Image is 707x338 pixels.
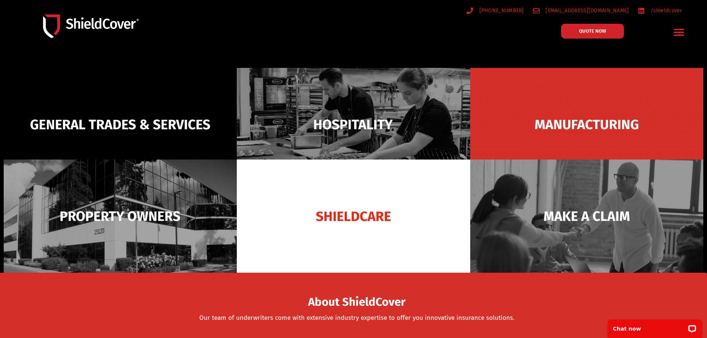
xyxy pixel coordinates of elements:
span: About ShieldCover [308,298,405,307]
span: [EMAIL_ADDRESS][DOMAIN_NAME] [544,6,629,15]
span: [PHONE_NUMBER] [478,6,524,15]
span: QUOTE NOW [579,29,606,33]
img: Shield-Cover-Underwriting-Australia-logo-full [43,14,139,38]
a: /shieldcover [638,6,682,15]
a: [PHONE_NUMBER] [467,6,524,15]
a: About ShieldCover [308,300,405,307]
a: Our team of underwriters come with extensive industry expertise to offer you innovative insurance... [199,314,514,322]
div: Menu Toggle [671,23,688,41]
a: QUOTE NOW [561,24,624,39]
iframe: LiveChat chat widget [603,315,707,338]
a: [EMAIL_ADDRESS][DOMAIN_NAME] [533,6,629,15]
span: /shieldcover [649,6,682,15]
